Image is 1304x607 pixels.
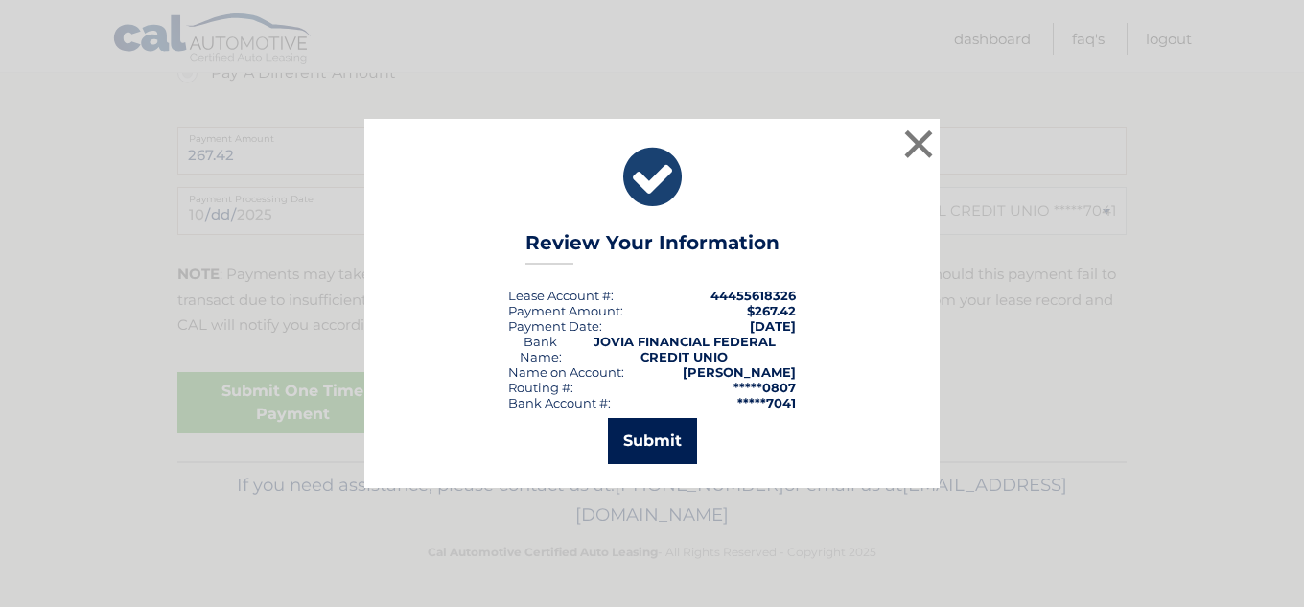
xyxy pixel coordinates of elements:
div: Lease Account #: [508,288,614,303]
div: Name on Account: [508,364,624,380]
button: Submit [608,418,697,464]
strong: JOVIA FINANCIAL FEDERAL CREDIT UNIO [594,334,776,364]
div: Payment Amount: [508,303,623,318]
span: [DATE] [750,318,796,334]
div: : [508,318,602,334]
strong: [PERSON_NAME] [683,364,796,380]
button: × [899,125,938,163]
strong: 44455618326 [710,288,796,303]
div: Bank Name: [508,334,572,364]
h3: Review Your Information [525,231,780,265]
span: Payment Date [508,318,599,334]
span: $267.42 [747,303,796,318]
div: Bank Account #: [508,395,611,410]
div: Routing #: [508,380,573,395]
